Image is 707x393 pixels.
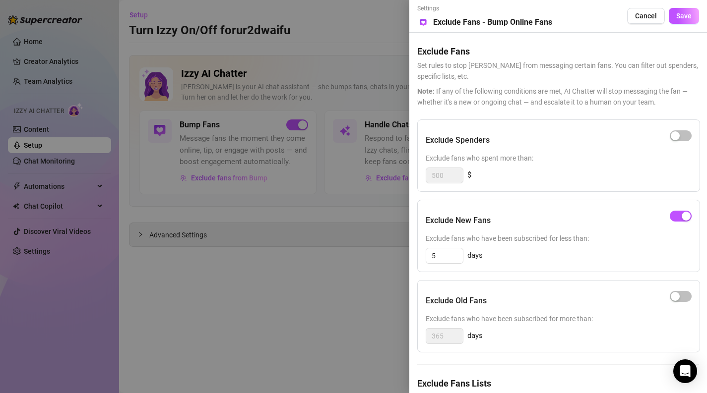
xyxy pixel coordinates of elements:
[426,313,692,324] span: Exclude fans who have been subscribed for more than:
[467,250,483,262] span: days
[426,134,490,146] h5: Exclude Spenders
[417,86,699,108] span: If any of the following conditions are met, AI Chatter will stop messaging the fan — whether it's...
[426,215,491,226] h5: Exclude New Fans
[467,330,483,342] span: days
[417,4,552,13] span: Settings
[676,12,692,20] span: Save
[417,60,699,82] span: Set rules to stop [PERSON_NAME] from messaging certain fans. You can filter out spenders, specifi...
[635,12,657,20] span: Cancel
[426,233,692,244] span: Exclude fans who have been subscribed for less than:
[417,45,699,58] h5: Exclude Fans
[669,8,699,24] button: Save
[417,87,435,95] span: Note:
[467,169,471,181] span: $
[426,295,487,307] h5: Exclude Old Fans
[673,359,697,383] div: Open Intercom Messenger
[426,153,692,164] span: Exclude fans who spent more than:
[417,377,699,390] h5: Exclude Fans Lists
[627,8,665,24] button: Cancel
[433,16,552,28] h5: Exclude Fans - Bump Online Fans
